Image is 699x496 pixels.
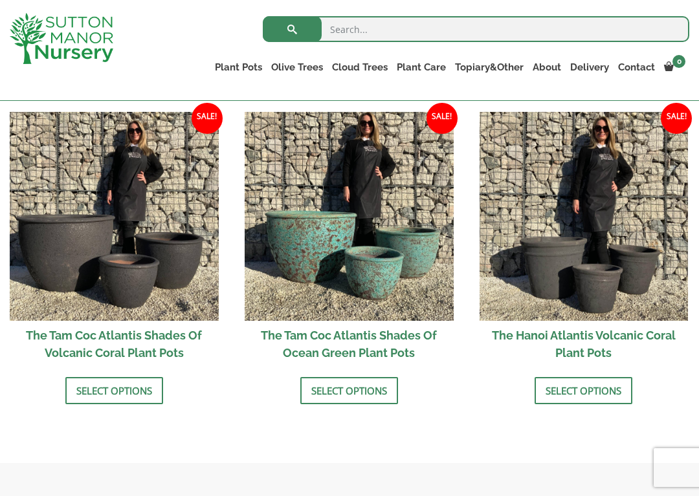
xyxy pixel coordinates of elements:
[528,58,566,76] a: About
[535,377,632,404] a: Select options for “The Hanoi Atlantis Volcanic Coral Plant Pots”
[661,103,692,134] span: Sale!
[10,13,113,64] img: logo
[263,16,689,42] input: Search...
[327,58,392,76] a: Cloud Trees
[480,112,689,321] img: The Hanoi Atlantis Volcanic Coral Plant Pots
[450,58,528,76] a: Topiary&Other
[392,58,450,76] a: Plant Care
[10,112,219,367] a: Sale! The Tam Coc Atlantis Shades Of Volcanic Coral Plant Pots
[300,377,398,404] a: Select options for “The Tam Coc Atlantis Shades Of Ocean Green Plant Pots”
[10,112,219,321] img: The Tam Coc Atlantis Shades Of Volcanic Coral Plant Pots
[480,321,689,367] h2: The Hanoi Atlantis Volcanic Coral Plant Pots
[614,58,660,76] a: Contact
[427,103,458,134] span: Sale!
[566,58,614,76] a: Delivery
[245,321,454,367] h2: The Tam Coc Atlantis Shades Of Ocean Green Plant Pots
[267,58,327,76] a: Olive Trees
[192,103,223,134] span: Sale!
[245,112,454,321] img: The Tam Coc Atlantis Shades Of Ocean Green Plant Pots
[245,112,454,367] a: Sale! The Tam Coc Atlantis Shades Of Ocean Green Plant Pots
[480,112,689,367] a: Sale! The Hanoi Atlantis Volcanic Coral Plant Pots
[660,58,689,76] a: 0
[672,55,685,68] span: 0
[65,377,163,404] a: Select options for “The Tam Coc Atlantis Shades Of Volcanic Coral Plant Pots”
[10,321,219,367] h2: The Tam Coc Atlantis Shades Of Volcanic Coral Plant Pots
[210,58,267,76] a: Plant Pots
